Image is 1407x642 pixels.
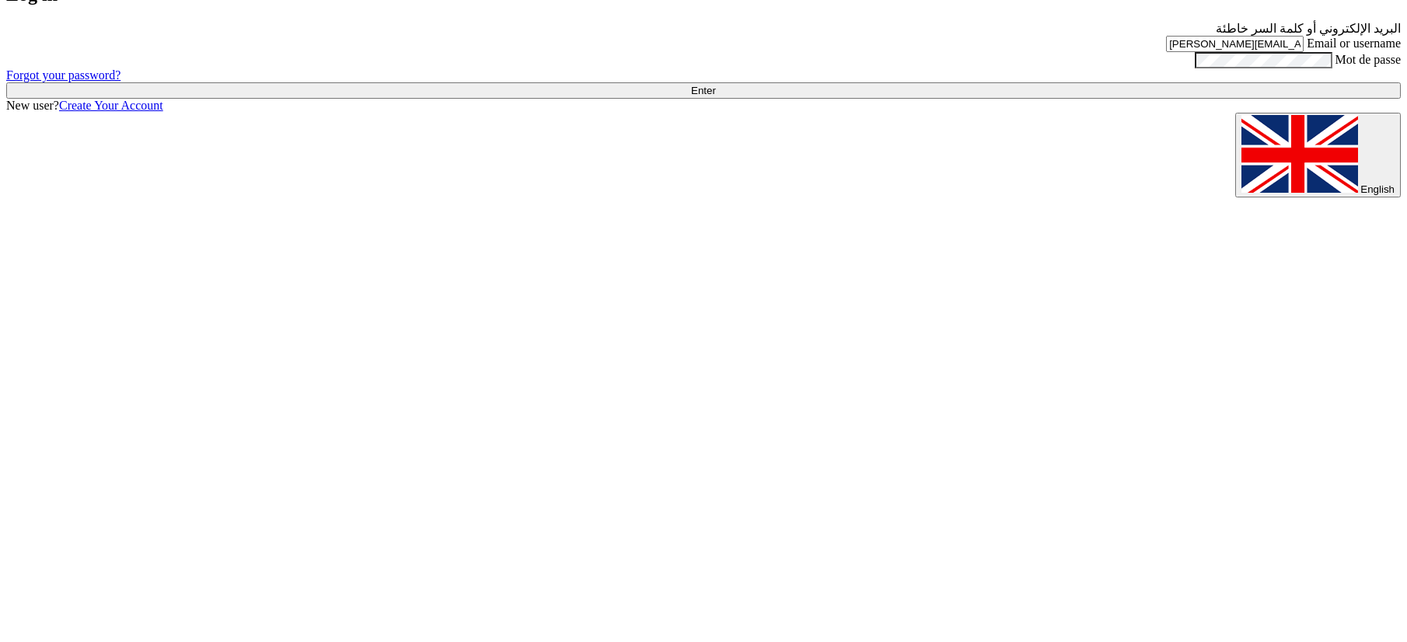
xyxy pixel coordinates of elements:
[1235,113,1401,197] button: English
[1241,115,1358,193] img: en-US.png
[6,68,120,82] a: Forgot your password?
[59,99,163,112] a: Create Your Account
[6,99,163,112] font: New user?
[1307,37,1401,50] label: Email or username
[6,21,1401,36] div: البريد الإلكتروني أو كلمة السر خاطئة
[1335,53,1401,66] label: Mot de passe
[6,82,1401,99] input: Enter
[1166,36,1304,52] input: Enter your business email or username...
[1360,183,1395,195] span: English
